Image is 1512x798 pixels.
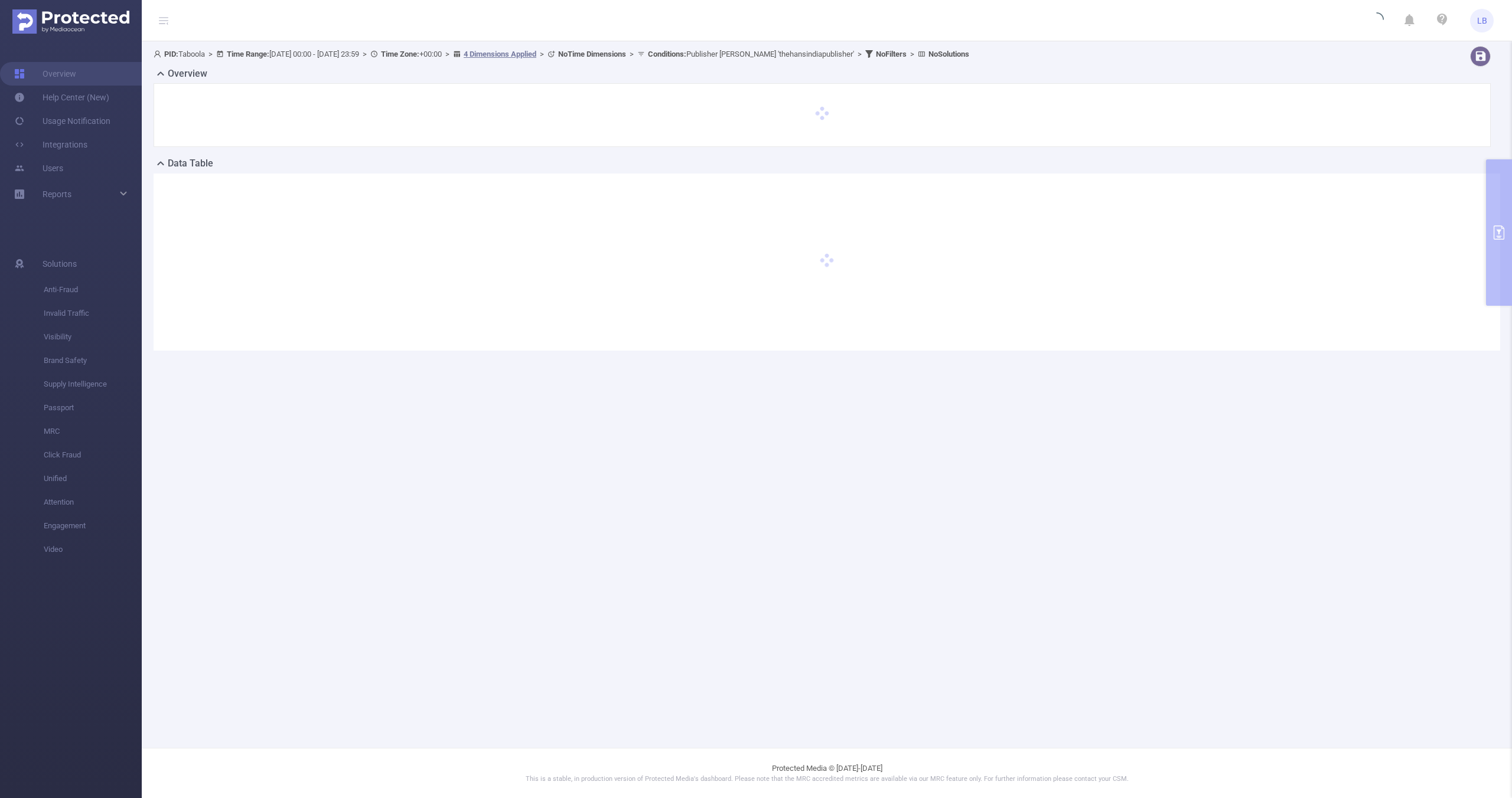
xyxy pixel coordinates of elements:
span: Brand Safety [44,349,142,372]
span: Invalid Traffic [44,302,142,325]
span: > [626,50,637,58]
span: Click Fraud [44,443,142,467]
span: > [854,50,865,58]
a: Usage Notification [14,109,110,133]
p: This is a stable, in production version of Protected Media's dashboard. Please note that the MRC ... [171,774,1482,784]
span: Attention [44,490,142,514]
a: Integrations [14,133,87,156]
span: Anti-Fraud [44,278,142,302]
b: Time Zone: [381,50,419,58]
b: No Filters [876,50,907,58]
span: Reports [43,189,71,199]
span: Taboola [DATE] 00:00 - [DATE] 23:59 +00:00 [154,50,969,58]
img: Protected Media [12,9,129,34]
i: icon: user [154,50,164,58]
span: Publisher [PERSON_NAME] 'thehansindiapublisher' [648,50,854,58]
h2: Overview [168,67,207,81]
span: Solutions [43,252,77,276]
footer: Protected Media © [DATE]-[DATE] [142,748,1512,798]
span: Unified [44,467,142,490]
span: LB [1477,9,1487,32]
a: Reports [43,182,71,206]
b: Conditions : [648,50,686,58]
b: No Solutions [928,50,969,58]
b: Time Range: [227,50,269,58]
span: MRC [44,420,142,443]
span: Engagement [44,514,142,538]
span: Supply Intelligence [44,372,142,396]
a: Users [14,156,63,180]
b: No Time Dimensions [558,50,626,58]
span: > [205,50,216,58]
span: > [907,50,918,58]
span: > [442,50,453,58]
a: Help Center (New) [14,86,109,109]
i: icon: loading [1370,12,1384,29]
span: > [359,50,370,58]
h2: Data Table [168,156,213,171]
span: Visibility [44,325,142,349]
a: Overview [14,62,76,86]
b: PID: [164,50,178,58]
span: Passport [44,396,142,420]
u: 4 Dimensions Applied [464,50,536,58]
span: Video [44,538,142,561]
span: > [536,50,548,58]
